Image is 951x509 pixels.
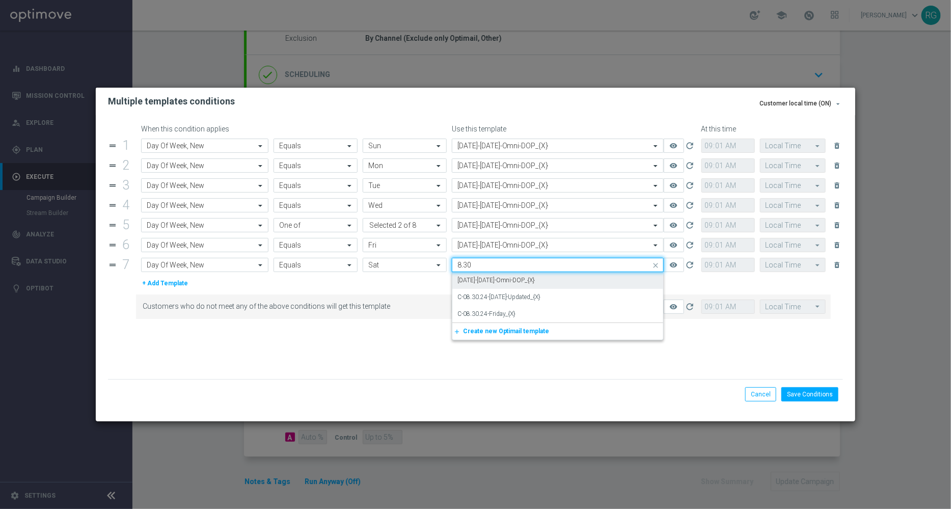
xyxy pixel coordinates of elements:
input: Time [701,158,755,173]
span: Customers who do not meet any of the above conditions will get this template [143,302,448,311]
ng-select: Local Time [760,300,826,314]
ng-select: Day Of Week, New [141,178,268,193]
ng-select: Thu, Thurs [363,218,447,232]
i: refresh [685,260,695,270]
div: 5 [120,221,136,230]
ng-dropdown-panel: Options list [452,272,664,340]
ng-select: Local Time [760,198,826,212]
div: 1 [120,142,136,150]
button: refresh [684,218,696,232]
div: When this condition applies [141,125,271,133]
button: delete_forever [831,239,843,251]
i: refresh [685,240,695,250]
i: remove_red_eye [670,303,678,311]
ng-select: Day Of Week, New [141,139,268,153]
div: 6 [120,241,136,250]
button: add_newCreate new Optimail template [452,326,660,337]
ng-select: Equals [274,178,358,193]
button: remove_red_eye [664,300,684,314]
button: remove_red_eye [664,258,684,272]
button: remove_red_eye [664,158,684,173]
ng-select: Wed [363,198,447,212]
ng-select: Local Time [760,218,826,232]
input: Time [701,218,755,232]
i: refresh [685,160,695,171]
i: remove_red_eye [670,221,678,229]
div: Use this template [449,125,699,133]
i: refresh [685,220,695,230]
ng-select: Mon [363,158,447,173]
button: refresh [684,300,696,314]
i: remove_red_eye [670,162,678,170]
i: drag_handle [108,240,117,250]
div: 3 [120,181,136,190]
div: 8.30.25-Saturday-Omni-DOP_{X} [457,272,658,289]
button: delete_forever [831,199,843,211]
ng-select: Fri [363,238,447,252]
i: remove_red_eye [670,142,678,150]
span: Selected 2 of 8 [367,221,419,230]
ng-select: Equals [274,258,358,272]
button: remove_red_eye [664,238,684,252]
ng-select: Equals [274,139,358,153]
input: Time [701,139,755,153]
i: drag_handle [108,161,117,170]
i: delete_forever [833,241,841,249]
i: delete_forever [833,201,841,209]
button: Save Conditions [781,387,838,401]
button: delete_forever [831,140,843,152]
ng-select: 8.29.25-Friday-Omni-DOP_{X} [452,238,664,252]
ng-select: Local Time [760,258,826,272]
button: refresh [684,139,696,153]
input: Time [701,300,755,314]
button: delete_forever [831,179,843,192]
ng-select: Tue [363,178,447,193]
ng-select: Sat [363,258,447,272]
i: drag_handle [108,181,117,190]
ng-select: 8.27.25-Wednesday-Omni-DOP_{X} [452,198,664,212]
input: Time [701,238,755,252]
ng-select: Sun [363,139,447,153]
div: 4 [120,201,136,210]
label: C-08.30.24-[DATE]-Updated_{X} [457,293,541,302]
label: [DATE]-[DATE]-Omni-DOP_{X} [457,276,535,285]
ng-select: One of [274,218,358,232]
ng-select: Local Time [760,139,826,153]
h2: Multiple templates conditions [108,95,235,108]
ng-select: Equals [274,198,358,212]
button: refresh [684,258,696,272]
div: At this time [699,125,826,133]
ng-select: Equals [274,158,358,173]
i: refresh [685,200,695,210]
ng-select: Day Of Week, New [141,238,268,252]
ng-select: Equals [274,238,358,252]
i: drag_handle [108,141,117,150]
i: remove_red_eye [670,201,678,209]
i: refresh [685,141,695,151]
ng-select: 8.23.25-Saturday-Omni-DOP_{X} [452,258,664,272]
i: delete_forever [833,162,841,170]
button: delete_forever [831,259,843,271]
i: remove_red_eye [670,181,678,190]
button: refresh [684,198,696,212]
i: refresh [685,180,695,191]
i: delete_forever [833,142,841,150]
ng-select: Local Time [760,238,826,252]
input: Time [701,178,755,193]
button: remove_red_eye [664,198,684,212]
ng-select: Day Of Week, New [141,218,268,232]
i: delete_forever [833,221,841,229]
ng-select: Local Time [760,158,826,173]
i: arrow_drop_down [834,100,842,108]
ng-select: Day Of Week, New [141,158,268,173]
span: Create new Optimail template [463,328,550,335]
ng-select: 8.26.25-Tuesday-Omni-DOP_{X} [452,178,664,193]
div: 7 [120,261,136,270]
button: delete_forever [831,159,843,172]
label: Customer local time (ON) [759,99,831,108]
i: delete_forever [833,261,841,269]
ng-select: Day Of Week, New [141,198,268,212]
input: Time [701,198,755,212]
ng-select: Local Time [760,178,826,193]
i: drag_handle [108,221,117,230]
